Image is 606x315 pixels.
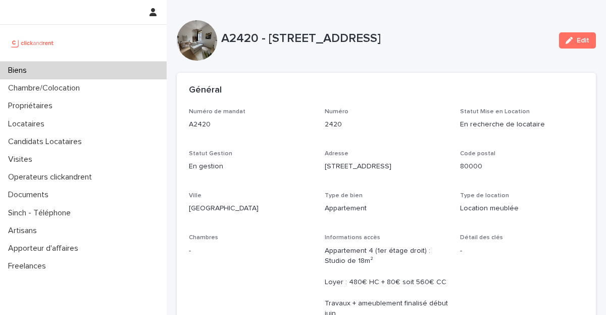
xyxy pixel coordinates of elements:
span: Chambres [189,235,218,241]
span: Code postal [460,151,495,157]
span: Type de location [460,193,509,199]
p: Operateurs clickandrent [4,172,100,182]
span: Adresse [325,151,348,157]
span: Edit [577,37,589,44]
p: [STREET_ADDRESS] [325,161,448,172]
p: Propriétaires [4,101,61,111]
span: Informations accès [325,235,380,241]
p: Apporteur d'affaires [4,244,86,253]
p: 80000 [460,161,584,172]
span: Ville [189,193,201,199]
p: Visites [4,155,40,164]
h2: Général [189,85,222,96]
p: Artisans [4,226,45,236]
p: Candidats Locataires [4,137,90,147]
p: A2420 [189,119,313,130]
span: Numéro [325,109,348,115]
p: Appartement [325,203,448,214]
span: Statut Gestion [189,151,232,157]
span: Numéro de mandat [189,109,245,115]
p: Sinch - Téléphone [4,208,79,218]
p: En recherche de locataire [460,119,584,130]
p: En gestion [189,161,313,172]
button: Edit [559,32,596,49]
p: [GEOGRAPHIC_DATA] [189,203,313,214]
p: Documents [4,190,57,200]
p: Locataires [4,119,53,129]
p: Freelances [4,261,54,271]
span: Détail des clés [460,235,503,241]
p: Biens [4,66,35,75]
p: Location meublée [460,203,584,214]
p: A2420 - [STREET_ADDRESS] [221,31,551,46]
p: - [460,246,584,256]
img: UCB0brd3T0yccxBKYDjQ [8,33,57,53]
p: Chambre/Colocation [4,83,88,93]
p: - [189,246,313,256]
span: Type de bien [325,193,363,199]
p: 2420 [325,119,448,130]
span: Statut Mise en Location [460,109,530,115]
